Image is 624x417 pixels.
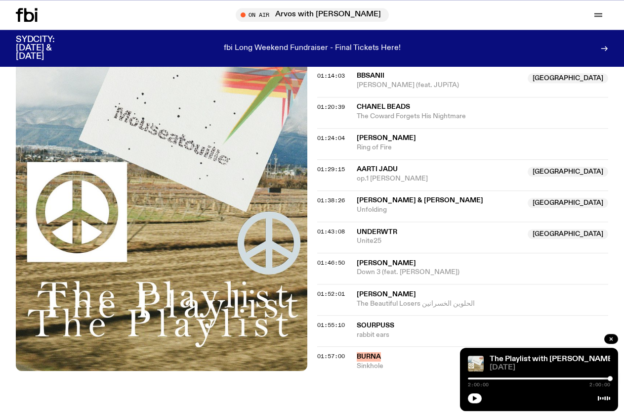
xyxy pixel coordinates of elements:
span: underwtr [357,229,397,235]
span: Unite25 [357,236,522,246]
span: op.1 [PERSON_NAME] [357,174,522,184]
span: Burna [357,353,381,360]
span: 01:24:04 [317,134,345,142]
span: Down 3 (feat. [PERSON_NAME]) [357,268,609,277]
button: 01:38:26 [317,198,345,203]
button: 01:20:39 [317,104,345,110]
span: sourpuss [357,322,394,329]
span: 01:14:03 [317,72,345,80]
span: 01:38:26 [317,196,345,204]
button: 01:55:10 [317,323,345,328]
span: The Beautiful Losers الحلوين الخسرانين [357,299,609,309]
span: [GEOGRAPHIC_DATA] [528,198,608,208]
span: [GEOGRAPHIC_DATA] [528,73,608,83]
span: 2:00:00 [468,382,489,387]
span: [DATE] [490,364,610,371]
span: 01:46:50 [317,259,345,267]
span: 2:00:00 [589,382,610,387]
span: [GEOGRAPHIC_DATA] [528,167,608,177]
span: [PERSON_NAME] & [PERSON_NAME] [357,197,483,204]
h3: SYDCITY: [DATE] & [DATE] [16,36,79,61]
button: 01:46:50 [317,260,345,266]
button: 01:24:04 [317,136,345,141]
button: 01:14:03 [317,73,345,79]
span: 01:55:10 [317,321,345,329]
span: rabbit ears [357,330,609,340]
span: Chanel Beads [357,103,410,110]
span: [PERSON_NAME] [357,291,416,298]
span: Ring of Fire [357,143,609,152]
button: 01:43:08 [317,229,345,234]
span: Aarti Jadu [357,166,398,173]
span: 01:20:39 [317,103,345,111]
button: 01:29:15 [317,167,345,172]
span: 01:29:15 [317,165,345,173]
button: On AirArvos with [PERSON_NAME] [236,8,389,22]
p: fbi Long Weekend Fundraiser - Final Tickets Here! [224,44,401,53]
button: 01:57:00 [317,354,345,359]
button: 01:52:01 [317,291,345,297]
span: [GEOGRAPHIC_DATA] [528,229,608,239]
span: Sinkhole [357,362,522,371]
span: [PERSON_NAME] [357,260,416,267]
span: 01:52:01 [317,290,345,298]
span: The Coward Forgets His Nightmare [357,112,609,121]
span: Unfolding [357,205,522,215]
span: [PERSON_NAME] [357,135,416,141]
span: bbsanii [357,72,384,79]
span: [PERSON_NAME] (feat. JUPiTA) [357,81,522,90]
span: 01:57:00 [317,352,345,360]
span: 01:43:08 [317,228,345,235]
